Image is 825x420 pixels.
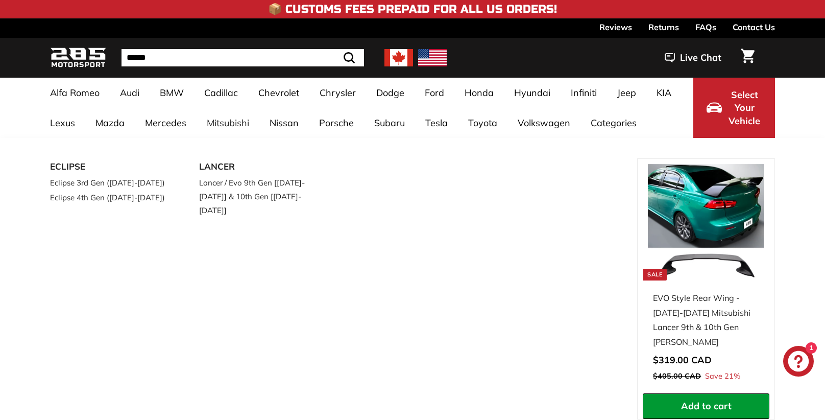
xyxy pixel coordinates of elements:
[110,78,150,108] a: Audi
[727,88,762,128] span: Select Your Vehicle
[259,108,309,138] a: Nissan
[199,158,320,175] a: LANCER
[607,78,646,108] a: Jeep
[415,108,458,138] a: Tesla
[695,18,716,36] a: FAQs
[85,108,135,138] a: Mazda
[40,78,110,108] a: Alfa Romeo
[415,78,454,108] a: Ford
[693,78,775,138] button: Select Your Vehicle
[268,3,557,15] h4: 📦 Customs Fees Prepaid for All US Orders!
[705,370,740,383] span: Save 21%
[653,354,712,366] span: $319.00 CAD
[50,175,171,190] a: Eclipse 3rd Gen ([DATE]-[DATE])
[735,40,761,75] a: Cart
[309,108,364,138] a: Porsche
[194,78,248,108] a: Cadillac
[648,18,679,36] a: Returns
[458,108,507,138] a: Toyota
[150,78,194,108] a: BMW
[599,18,632,36] a: Reviews
[653,371,701,381] span: $405.00 CAD
[50,46,106,70] img: Logo_285_Motorsport_areodynamics_components
[122,49,364,66] input: Search
[680,51,721,64] span: Live Chat
[248,78,309,108] a: Chevrolet
[780,346,817,379] inbox-online-store-chat: Shopify online store chat
[643,269,667,281] div: Sale
[651,45,735,71] button: Live Chat
[504,78,561,108] a: Hyundai
[40,108,85,138] a: Lexus
[364,108,415,138] a: Subaru
[50,158,171,175] a: ECLIPSE
[643,393,769,419] button: Add to cart
[733,18,775,36] a: Contact Us
[561,78,607,108] a: Infiniti
[653,291,759,349] div: EVO Style Rear Wing - [DATE]-[DATE] Mitsubishi Lancer 9th & 10th Gen [PERSON_NAME]
[197,108,259,138] a: Mitsubishi
[643,159,769,393] a: Sale EVO Style Rear Wing - [DATE]-[DATE] Mitsubishi Lancer 9th & 10th Gen [PERSON_NAME] Save 21%
[50,190,171,205] a: Eclipse 4th Gen ([DATE]-[DATE])
[646,78,682,108] a: KIA
[681,400,732,412] span: Add to cart
[135,108,197,138] a: Mercedes
[507,108,580,138] a: Volkswagen
[580,108,647,138] a: Categories
[199,175,320,218] a: Lancer / Evo 9th Gen [[DATE]-[DATE]] & 10th Gen [[DATE]-[DATE]]
[309,78,366,108] a: Chrysler
[454,78,504,108] a: Honda
[366,78,415,108] a: Dodge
